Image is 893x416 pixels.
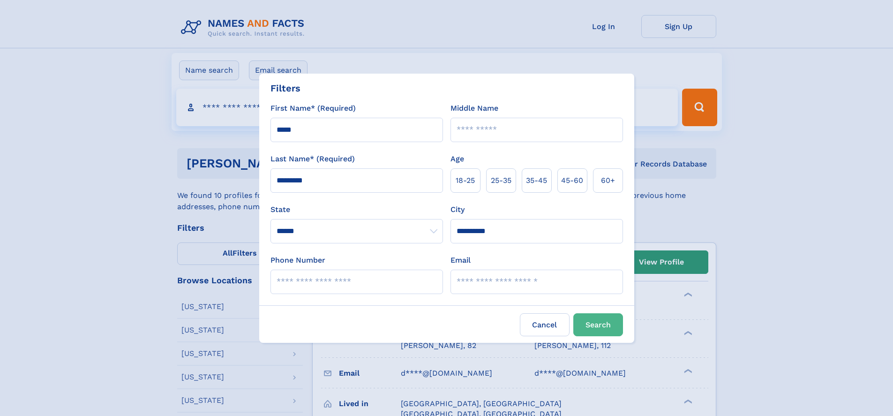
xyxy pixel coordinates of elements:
span: 25‑35 [491,175,511,186]
label: City [450,204,465,215]
span: 35‑45 [526,175,547,186]
label: First Name* (Required) [270,103,356,114]
label: State [270,204,443,215]
label: Middle Name [450,103,498,114]
label: Email [450,255,471,266]
span: 45‑60 [561,175,583,186]
span: 18‑25 [456,175,475,186]
label: Age [450,153,464,165]
button: Search [573,313,623,336]
span: 60+ [601,175,615,186]
label: Phone Number [270,255,325,266]
label: Cancel [520,313,570,336]
label: Last Name* (Required) [270,153,355,165]
div: Filters [270,81,300,95]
